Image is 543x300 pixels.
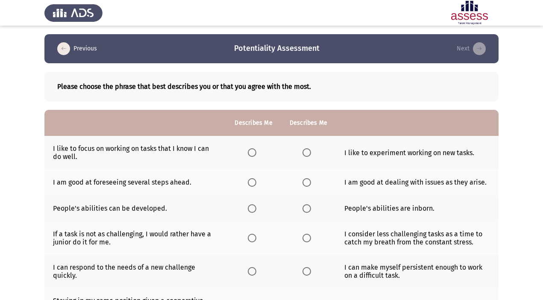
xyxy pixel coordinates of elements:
td: I can respond to the needs of a new challenge quickly. [44,255,226,288]
h3: Potentiality Assessment [234,43,320,54]
td: If a task is not as challenging, I would rather have a junior do it for me. [44,221,226,255]
mat-radio-group: Select an option [302,204,314,212]
mat-radio-group: Select an option [302,148,314,156]
button: load previous page [55,42,100,56]
img: Assess Talent Management logo [44,1,103,25]
mat-radio-group: Select an option [302,233,314,241]
td: I am good at dealing with issues as they arise. [336,169,499,195]
td: People's abilities are inborn. [336,195,499,221]
td: I can make myself persistent enough to work on a difficult task. [336,255,499,288]
mat-radio-group: Select an option [248,233,260,241]
td: People's abilities can be developed. [44,195,226,221]
button: check the missing [454,42,488,56]
mat-radio-group: Select an option [302,178,314,186]
th: Describes Me [226,110,281,136]
mat-radio-group: Select an option [248,204,260,212]
mat-radio-group: Select an option [248,267,260,275]
th: Describes Me [281,110,336,136]
td: I like to focus on working on tasks that I know I can do well. [44,136,226,169]
mat-radio-group: Select an option [248,148,260,156]
img: Assessment logo of Potentiality Assessment R2 (EN/AR) [440,1,499,25]
mat-radio-group: Select an option [302,267,314,275]
mat-radio-group: Select an option [248,178,260,186]
td: I like to experiment working on new tasks. [336,136,499,169]
b: Please choose the phrase that best describes you or that you agree with the most. [57,82,486,91]
td: I consider less challenging tasks as a time to catch my breath from the constant stress. [336,221,499,255]
td: I am good at foreseeing several steps ahead. [44,169,226,195]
